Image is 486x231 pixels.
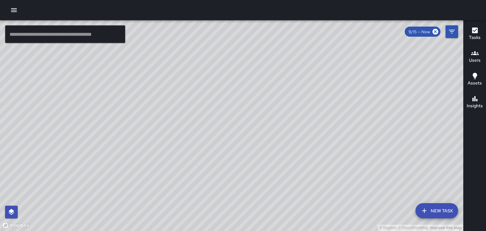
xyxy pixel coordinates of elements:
button: Users [464,46,486,68]
button: Tasks [464,23,486,46]
div: 9/15 — Now [405,27,440,37]
h6: Users [469,57,481,64]
button: Assets [464,68,486,91]
span: 9/15 — Now [405,29,434,34]
button: New Task [415,203,458,218]
button: Filters [445,25,458,38]
h6: Tasks [469,34,481,41]
h6: Insights [467,103,483,109]
h6: Assets [468,80,482,87]
button: Insights [464,91,486,114]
